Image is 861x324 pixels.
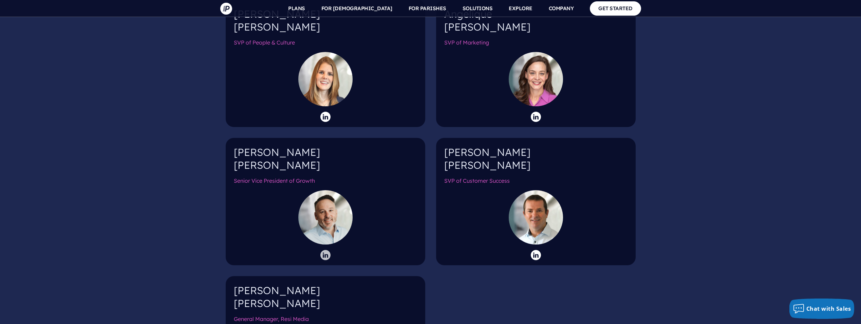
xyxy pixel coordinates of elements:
[234,8,417,39] h4: [PERSON_NAME] [PERSON_NAME]
[444,177,628,190] h6: SVP of Customer Success
[234,284,417,315] h4: [PERSON_NAME] [PERSON_NAME]
[444,146,628,177] h4: [PERSON_NAME] [PERSON_NAME]
[789,299,855,319] button: Chat with Sales
[444,8,628,39] h4: Angelique [PERSON_NAME]
[590,1,641,15] a: GET STARTED
[806,305,851,312] span: Chat with Sales
[444,39,628,52] h6: SVP of Marketing
[234,39,417,52] h6: SVP of People & Culture
[234,146,417,177] h4: [PERSON_NAME] [PERSON_NAME]
[234,177,417,190] h6: Senior Vice President of Growth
